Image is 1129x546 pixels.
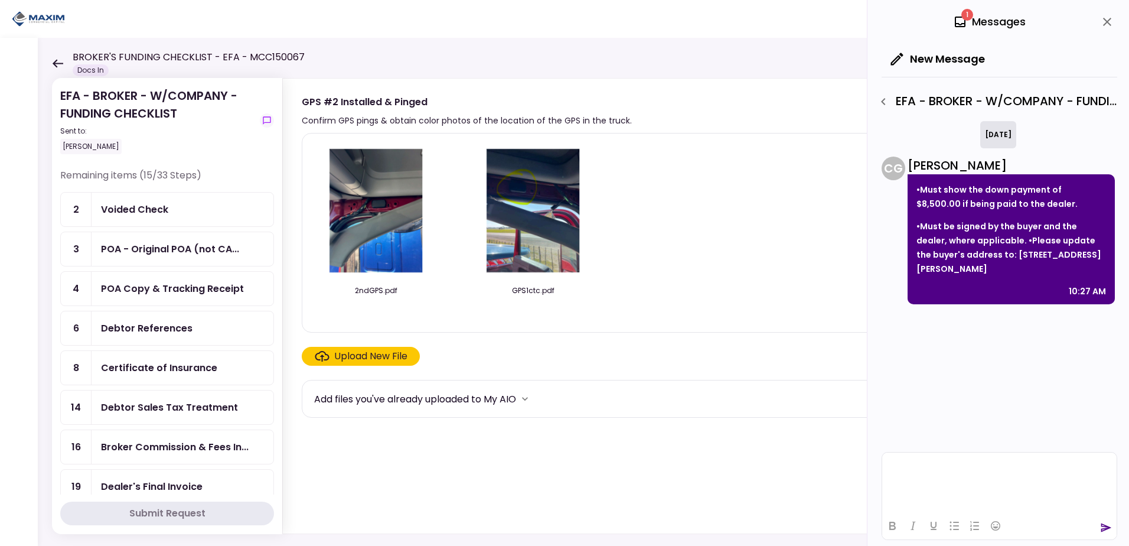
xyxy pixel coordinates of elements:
[916,219,1106,276] p: •Must be signed by the buyer and the dealer, where applicable. •Please update the buyer's address...
[60,350,274,385] a: 8Certificate of Insurance
[908,157,1115,174] div: [PERSON_NAME]
[60,192,274,227] a: 2Voided Check
[60,502,274,525] button: Submit Request
[302,95,632,109] div: GPS #2 Installed & Pinged
[314,285,438,296] div: 2ndGPS.pdf
[101,479,203,494] div: Dealer's Final Invoice
[1100,522,1112,534] button: send
[882,157,905,180] div: C G
[1097,12,1117,32] button: close
[980,121,1016,148] div: [DATE]
[61,470,92,503] div: 19
[61,351,92,385] div: 8
[471,285,595,296] div: GPS1ctc.pdf
[60,430,274,464] a: 16Broker Commission & Fees Invoice
[965,518,985,534] button: Numbered list
[916,183,1106,211] p: •Must show the down payment of $8,500.00 if being paid to the dealer.
[60,311,274,346] a: 6Debtor References
[60,87,255,154] div: EFA - BROKER - W/COMPANY - FUNDING CHECKLIST
[60,390,274,425] a: 14Debtor Sales Tax Treatment
[12,10,65,28] img: Partner icon
[944,518,964,534] button: Bullet list
[60,139,122,154] div: [PERSON_NAME]
[1069,284,1106,298] div: 10:27 AM
[101,440,249,454] div: Broker Commission & Fees Invoice
[101,321,192,336] div: Debtor References
[101,281,244,296] div: POA Copy & Tracking Receipt
[882,453,1117,512] iframe: Rich Text Area
[260,113,274,128] button: show-messages
[314,392,516,407] div: Add files you've already uploaded to My AIO
[101,400,238,415] div: Debtor Sales Tax Treatment
[60,271,274,306] a: 4POA Copy & Tracking Receipt
[302,347,420,366] span: Click here to upload the required document
[60,469,274,504] a: 19Dealer's Final Invoice
[282,78,1105,534] div: GPS #2 Installed & PingedConfirm GPS pings & obtain color photos of the location of the GPS in th...
[334,349,407,363] div: Upload New File
[101,202,168,217] div: Voided Check
[61,193,92,226] div: 2
[882,518,902,534] button: Bold
[882,44,994,74] button: New Message
[129,506,205,521] div: Submit Request
[953,13,1026,31] div: Messages
[61,391,92,424] div: 14
[516,390,534,408] button: more
[73,50,305,64] h1: BROKER'S FUNDING CHECKLIST - EFA - MCC150067
[60,232,274,266] a: 3POA - Original POA (not CA or GA) (Received in house)
[961,9,973,21] span: 1
[60,168,274,192] div: Remaining items (15/33 Steps)
[101,360,217,375] div: Certificate of Insurance
[61,232,92,266] div: 3
[986,518,1006,534] button: Emojis
[73,64,109,76] div: Docs In
[924,518,944,534] button: Underline
[903,518,923,534] button: Italic
[873,92,1117,112] div: EFA - BROKER - W/COMPANY - FUNDING CHECKLIST - Dealer's Final Invoice
[61,272,92,305] div: 4
[101,242,239,256] div: POA - Original POA (not CA or GA) (Received in house)
[61,311,92,345] div: 6
[302,113,632,128] div: Confirm GPS pings & obtain color photos of the location of the GPS in the truck.
[60,126,255,136] div: Sent to:
[61,430,92,464] div: 16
